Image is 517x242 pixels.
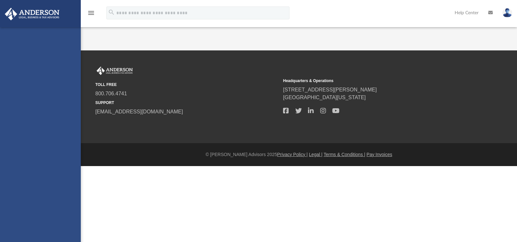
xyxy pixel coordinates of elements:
img: Anderson Advisors Platinum Portal [95,67,134,75]
img: User Pic [502,8,512,17]
i: search [108,9,115,16]
a: [EMAIL_ADDRESS][DOMAIN_NAME] [95,109,183,114]
div: © [PERSON_NAME] Advisors 2025 [81,151,517,158]
a: Legal | [309,152,322,157]
a: [STREET_ADDRESS][PERSON_NAME] [283,87,377,92]
small: TOLL FREE [95,82,279,88]
a: Terms & Conditions | [324,152,365,157]
a: menu [87,12,95,17]
a: 800.706.4741 [95,91,127,96]
small: Headquarters & Operations [283,78,466,84]
a: Privacy Policy | [277,152,308,157]
i: menu [87,9,95,17]
small: SUPPORT [95,100,279,106]
a: Pay Invoices [366,152,392,157]
a: [GEOGRAPHIC_DATA][US_STATE] [283,95,366,100]
img: Anderson Advisors Platinum Portal [3,8,61,20]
